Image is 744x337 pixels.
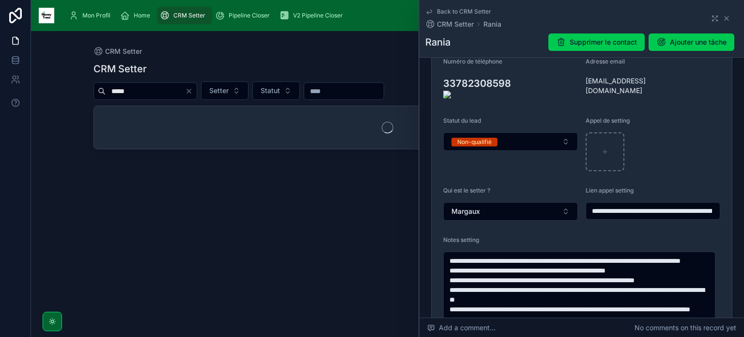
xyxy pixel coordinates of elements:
[443,236,479,243] span: Notes setting
[443,78,511,89] onoff-telecom-ce-phone-number-wrapper: 33782308598
[586,58,625,65] span: Adresse email
[427,323,496,333] span: Add a comment...
[649,33,734,51] button: Ajouter une tâche
[443,132,578,151] button: Select Button
[261,86,280,96] span: Statut
[201,81,248,100] button: Select Button
[483,19,501,29] a: Rania
[66,7,117,24] a: Mon Profil
[82,12,110,19] span: Mon Profil
[93,47,142,56] a: CRM Setter
[548,33,645,51] button: Supprimer le contact
[185,87,197,95] button: Clear
[586,187,634,194] span: Lien appel setting
[277,7,350,24] a: V2 Pipeline Closer
[117,7,157,24] a: Home
[425,8,491,16] a: Back to CRM Setter
[443,202,578,221] button: Select Button
[157,7,212,24] a: CRM Setter
[437,19,474,29] span: CRM Setter
[105,47,142,56] span: CRM Setter
[134,12,150,19] span: Home
[425,35,450,49] h1: Rania
[209,86,229,96] span: Setter
[293,12,343,19] span: V2 Pipeline Closer
[62,5,705,26] div: scrollable content
[443,58,502,65] span: Numéro de téléphone
[451,207,480,216] span: Margaux
[252,81,300,100] button: Select Button
[443,117,481,124] span: Statut du lead
[212,7,277,24] a: Pipeline Closer
[437,8,491,16] span: Back to CRM Setter
[570,37,637,47] span: Supprimer le contact
[443,91,578,98] img: actions-icon.png
[229,12,270,19] span: Pipeline Closer
[457,138,492,146] div: Non-qualifié
[425,19,474,29] a: CRM Setter
[670,37,727,47] span: Ajouter une tâche
[586,76,673,96] span: [EMAIL_ADDRESS][DOMAIN_NAME]
[39,8,54,23] img: App logo
[443,187,490,194] span: Qui est le setter ?
[586,117,630,124] span: Appel de setting
[173,12,205,19] span: CRM Setter
[93,62,147,76] h1: CRM Setter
